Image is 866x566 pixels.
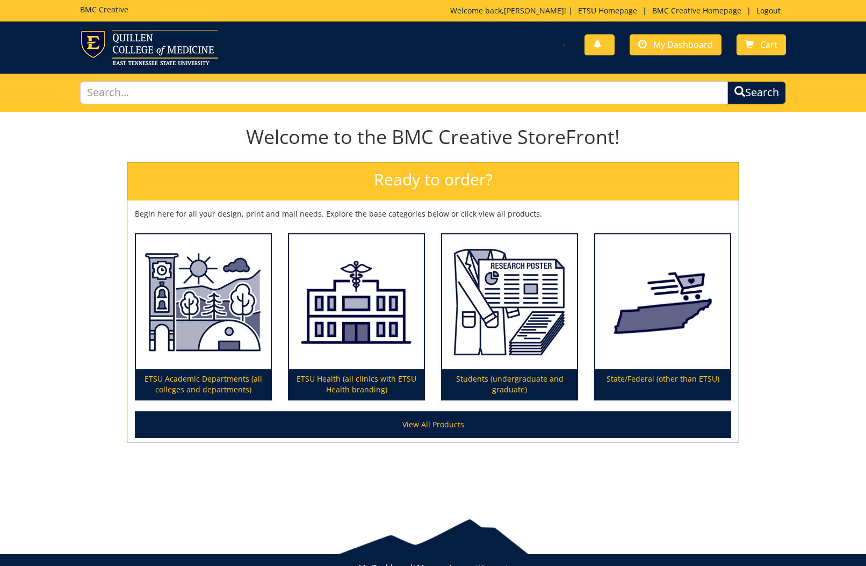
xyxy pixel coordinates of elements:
[737,34,786,55] a: Cart
[289,234,424,370] img: ETSU Health (all clinics with ETSU Health branding)
[630,34,721,55] a: My Dashboard
[653,39,713,51] span: My Dashboard
[442,234,577,370] img: Students (undergraduate and graduate)
[442,369,577,399] p: Students (undergraduate and graduate)
[573,5,643,16] a: ETSU Homepage
[442,234,577,400] a: Students (undergraduate and graduate)
[136,234,271,400] a: ETSU Academic Departments (all colleges and departments)
[289,369,424,399] p: ETSU Health (all clinics with ETSU Health branding)
[751,5,786,16] a: Logout
[135,411,731,438] a: View All Products
[136,234,271,370] img: ETSU Academic Departments (all colleges and departments)
[450,5,786,16] p: Welcome back, ! | | |
[80,81,727,104] input: Search...
[136,369,271,399] p: ETSU Academic Departments (all colleges and departments)
[127,162,739,200] h2: Ready to order?
[595,369,730,399] p: State/Federal (other than ETSU)
[647,5,747,16] a: BMC Creative Homepage
[595,234,730,370] img: State/Federal (other than ETSU)
[80,30,218,65] img: ETSU logo
[760,39,777,51] span: Cart
[504,5,564,16] a: [PERSON_NAME]
[595,234,730,400] a: State/Federal (other than ETSU)
[127,126,739,148] h1: Welcome to the BMC Creative StoreFront!
[727,81,786,104] button: Search
[80,5,128,13] h5: BMC Creative
[135,209,731,219] p: Begin here for all your design, print and mail needs. Explore the base categories below or click ...
[289,234,424,400] a: ETSU Health (all clinics with ETSU Health branding)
